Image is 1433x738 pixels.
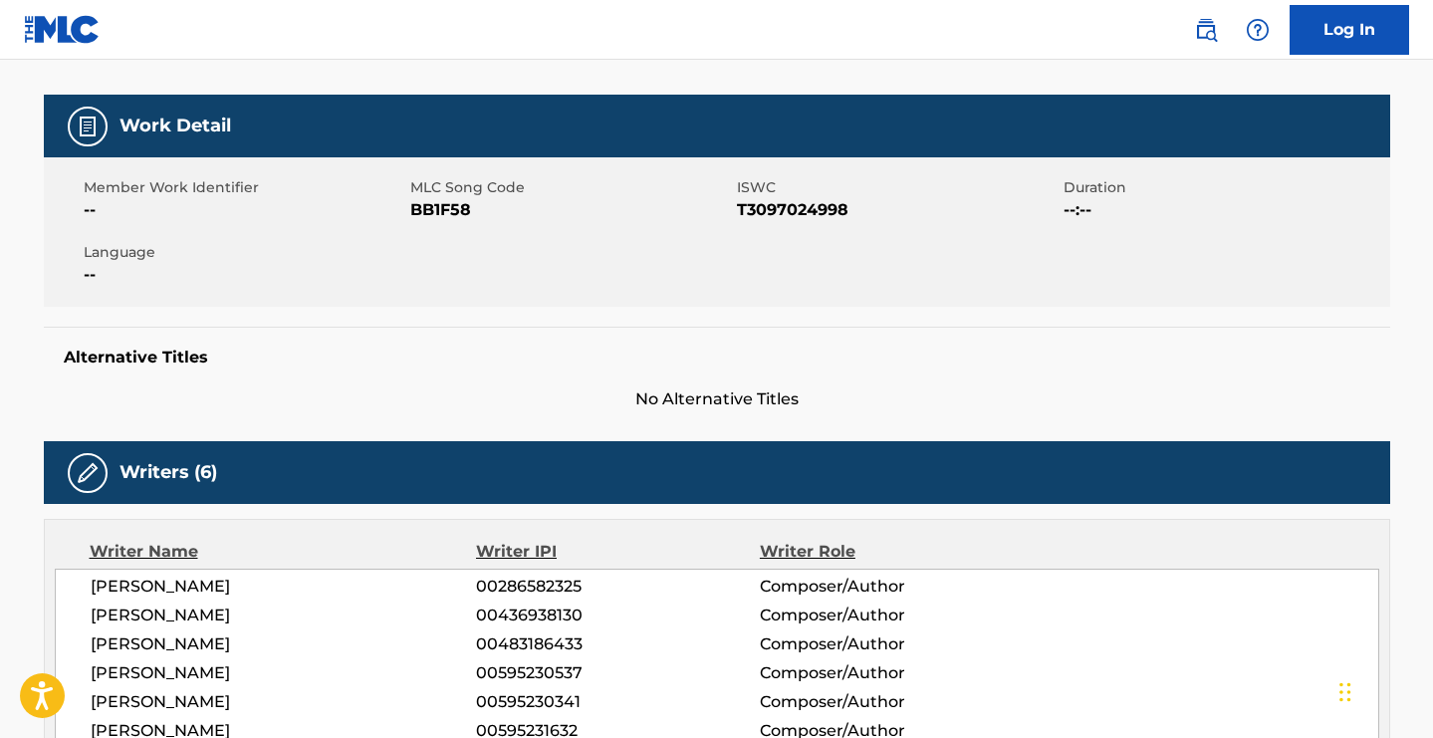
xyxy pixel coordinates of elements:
img: Writers [76,461,100,485]
span: T3097024998 [737,198,1059,222]
div: Writer Name [90,540,477,564]
div: Help [1238,10,1278,50]
h5: Work Detail [119,115,231,137]
span: [PERSON_NAME] [91,632,477,656]
img: Work Detail [76,115,100,138]
h5: Alternative Titles [64,348,1370,368]
span: 00483186433 [476,632,759,656]
iframe: Chat Widget [1333,642,1433,738]
div: Writer Role [760,540,1018,564]
span: Composer/Author [760,575,1018,599]
img: search [1194,18,1218,42]
span: [PERSON_NAME] [91,604,477,627]
img: help [1246,18,1270,42]
a: Public Search [1186,10,1226,50]
span: Composer/Author [760,690,1018,714]
span: Composer/Author [760,604,1018,627]
span: [PERSON_NAME] [91,661,477,685]
span: [PERSON_NAME] [91,575,477,599]
div: Drag [1339,662,1351,722]
span: 00595230537 [476,661,759,685]
div: Writer IPI [476,540,760,564]
span: Language [84,242,405,263]
span: No Alternative Titles [44,387,1390,411]
span: 00436938130 [476,604,759,627]
span: MLC Song Code [410,177,732,198]
img: MLC Logo [24,15,101,44]
h5: Writers (6) [119,461,217,484]
span: --:-- [1064,198,1385,222]
span: [PERSON_NAME] [91,690,477,714]
span: Composer/Author [760,661,1018,685]
span: Member Work Identifier [84,177,405,198]
span: Composer/Author [760,632,1018,656]
span: ISWC [737,177,1059,198]
a: Log In [1290,5,1409,55]
span: -- [84,263,405,287]
span: BB1F58 [410,198,732,222]
span: Duration [1064,177,1385,198]
span: -- [84,198,405,222]
span: 00286582325 [476,575,759,599]
span: 00595230341 [476,690,759,714]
